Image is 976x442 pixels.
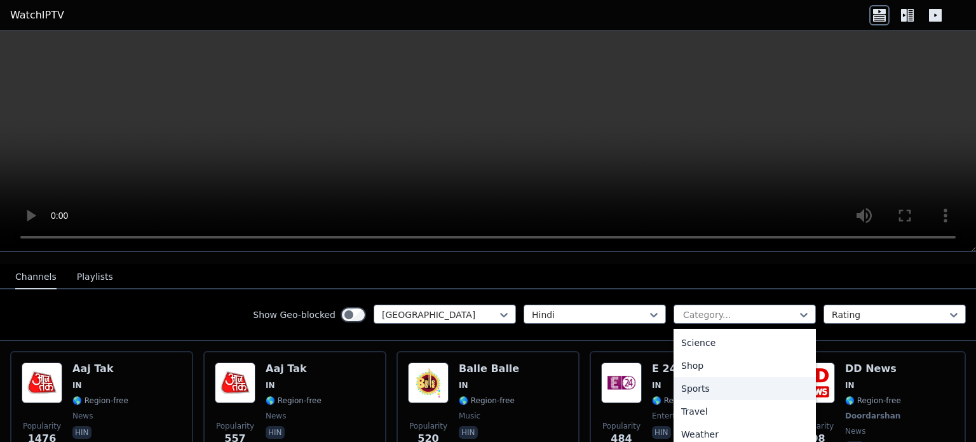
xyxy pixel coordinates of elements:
[266,380,275,390] span: IN
[216,421,254,431] span: Popularity
[72,426,91,439] p: hin
[459,380,468,390] span: IN
[674,400,816,423] div: Travel
[459,426,478,439] p: hin
[459,396,515,406] span: 🌎 Region-free
[72,411,93,421] span: news
[253,308,335,321] label: Show Geo-blocked
[845,396,901,406] span: 🌎 Region-free
[845,411,900,421] span: Doordarshan
[601,363,642,403] img: E 24
[602,421,640,431] span: Popularity
[72,396,128,406] span: 🌎 Region-free
[459,363,519,375] h6: Balle Balle
[845,380,855,390] span: IN
[409,421,447,431] span: Popularity
[674,354,816,377] div: Shop
[459,411,480,421] span: music
[408,363,449,403] img: Balle Balle
[72,380,82,390] span: IN
[845,363,903,375] h6: DD News
[652,426,671,439] p: hin
[652,411,707,421] span: entertainment
[674,331,816,354] div: Science
[22,363,62,403] img: Aaj Tak
[652,396,708,406] span: 🌎 Region-free
[23,421,61,431] span: Popularity
[266,363,322,375] h6: Aaj Tak
[652,363,708,375] h6: E 24
[15,265,57,289] button: Channels
[652,380,661,390] span: IN
[10,8,64,23] a: WatchIPTV
[845,426,865,436] span: news
[266,426,285,439] p: hin
[72,363,128,375] h6: Aaj Tak
[77,265,113,289] button: Playlists
[266,396,322,406] span: 🌎 Region-free
[674,377,816,400] div: Sports
[215,363,255,403] img: Aaj Tak
[266,411,286,421] span: news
